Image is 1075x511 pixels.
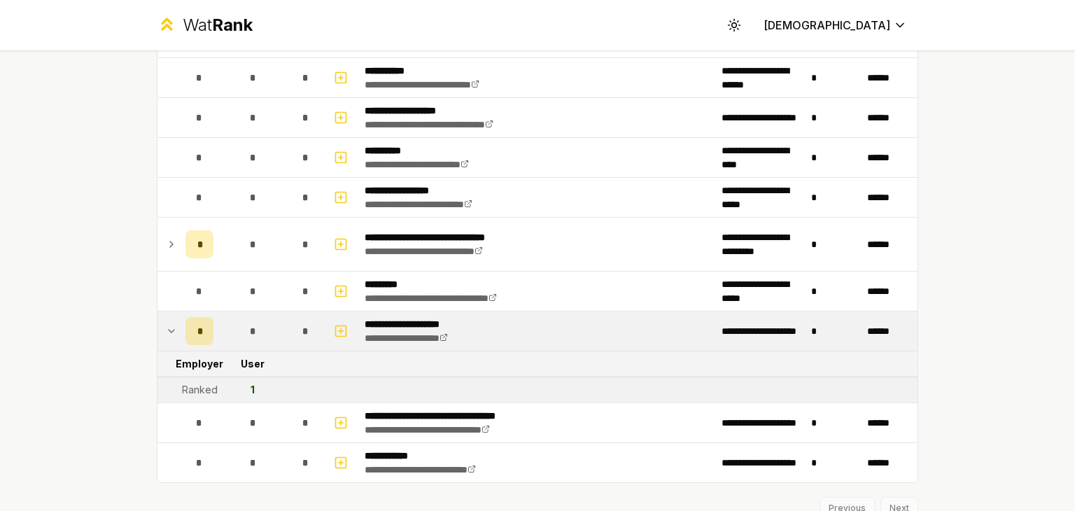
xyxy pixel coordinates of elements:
[180,351,219,377] td: Employer
[182,383,218,397] div: Ranked
[764,17,890,34] span: [DEMOGRAPHIC_DATA]
[212,15,253,35] span: Rank
[183,14,253,36] div: Wat
[157,14,253,36] a: WatRank
[251,383,255,397] div: 1
[219,351,286,377] td: User
[752,13,918,38] button: [DEMOGRAPHIC_DATA]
